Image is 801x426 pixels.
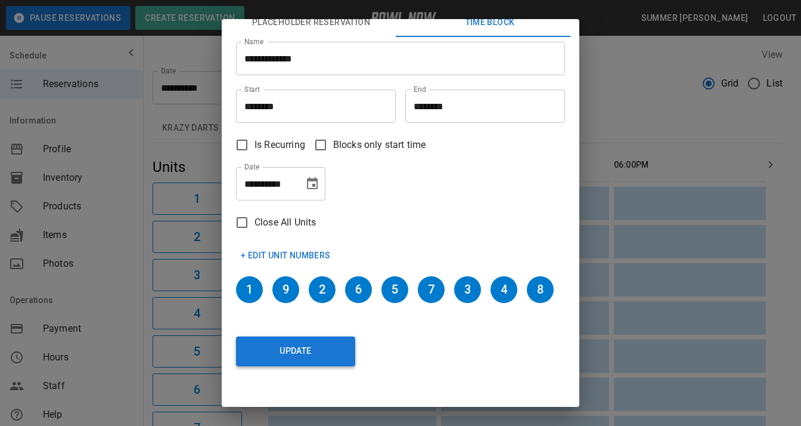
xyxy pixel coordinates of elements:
[236,337,355,366] button: Update
[254,215,316,230] span: Close All Units
[401,8,579,37] button: Time Block
[490,276,517,303] h6: 4
[244,84,260,94] label: Start
[309,276,336,303] h6: 2
[405,89,557,123] input: Choose time, selected time is 8:30 PM
[414,84,426,94] label: End
[418,276,445,303] h6: 7
[236,245,336,267] button: + Edit Unit Numbers
[454,276,481,303] h6: 3
[236,89,387,123] input: Choose time, selected time is 6:00 PM
[345,276,372,303] h6: 6
[236,276,263,303] h6: 1
[527,276,554,303] h6: 8
[254,138,305,152] span: Is Recurring
[300,172,324,196] button: Choose date, selected date is Oct 24, 2025
[272,276,299,303] h6: 9
[222,8,401,37] button: Placeholder Reservation
[333,138,426,152] span: Blocks only start time
[381,276,408,303] h6: 5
